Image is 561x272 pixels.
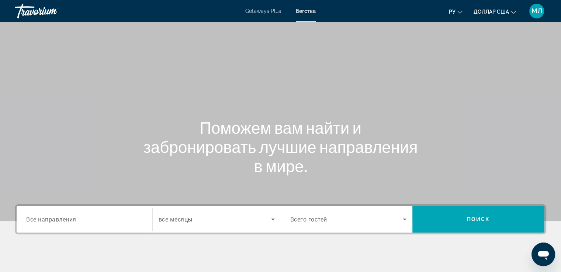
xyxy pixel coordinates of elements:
[245,8,281,14] a: Getaways Plus
[26,216,76,223] span: Все направления
[474,6,516,17] button: Изменить валюту
[412,206,544,233] button: Поиск
[290,216,327,223] span: Всего гостей
[296,8,316,14] a: Бегства
[142,118,419,175] h1: Поможем вам найти и забронировать лучшие направления в мире.
[449,9,456,15] font: ру
[15,1,89,21] a: Травориум
[474,9,509,15] font: доллар США
[449,6,463,17] button: Изменить язык
[527,3,546,19] button: Меню пользователя
[159,216,193,223] span: все месяцы
[531,243,555,266] iframe: Кнопка запуска окна обмена сообщениями
[531,7,542,15] font: МЛ
[17,206,544,233] div: Search widget
[467,216,490,222] span: Поиск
